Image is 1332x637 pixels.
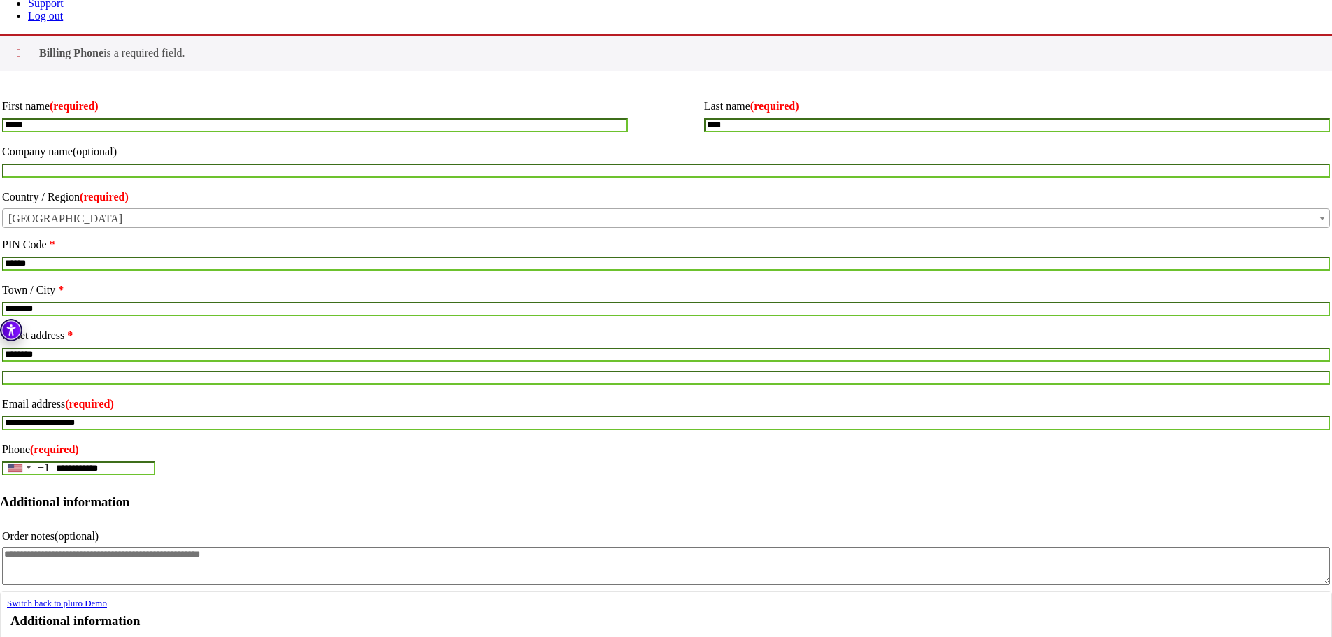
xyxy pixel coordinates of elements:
[65,398,114,410] abbr: required
[28,10,63,22] a: Log out
[3,461,50,475] button: Selected country
[80,191,129,203] abbr: required
[2,438,1330,461] label: Phone
[2,525,1330,547] label: Order notes
[58,284,64,296] abbr: required
[7,598,107,608] a: Switch back to pluro Demo
[2,279,1330,301] label: Town / City
[39,47,1310,59] li: is a required field.
[2,234,1330,256] label: PIN Code
[67,329,73,341] abbr: required
[38,461,50,474] div: +1
[55,530,99,542] span: (optional)
[30,443,79,455] abbr: required
[2,208,1330,228] span: Country / Region
[50,100,99,112] abbr: required
[50,238,55,250] abbr: required
[2,324,1330,347] label: Street address
[10,613,1322,629] h3: Additional information
[750,100,799,112] abbr: required
[2,95,628,117] label: First name
[2,186,1330,208] label: Country / Region
[704,95,1330,117] label: Last name
[3,209,1329,229] span: India
[2,141,1330,163] label: Company name
[39,47,103,59] strong: Billing Phone
[2,393,1330,415] label: Email address
[73,145,117,157] span: (optional)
